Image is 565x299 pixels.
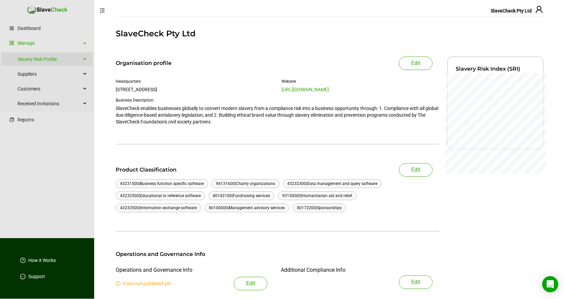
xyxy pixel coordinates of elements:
span: message [20,274,26,279]
span: Edit [411,59,420,67]
button: Edit [399,275,432,289]
span: Form not published yet [116,281,171,286]
span: Edit [411,166,420,174]
button: Edit [399,163,432,177]
a: [URL][DOMAIN_NAME] [281,87,329,92]
a: Slavery Risk Profile [17,52,81,66]
div: SlaveCheck Pty Ltd [116,28,543,40]
span: menu-fold [100,8,105,13]
div: 80172200 | Sponsorships [297,204,342,211]
button: Edit [234,277,267,290]
span: Received Invitations [17,97,81,110]
a: Manage [17,36,81,50]
div: [STREET_ADDRESS] [116,86,273,93]
div: Operations and Governance Info [116,250,432,258]
p: SlaveCheck enables businesses globally to convert modern slavery from a compliance risk into a bu... [116,105,439,125]
span: group [9,41,14,45]
span: Edit [411,278,420,286]
a: Dashboard [17,22,87,35]
span: Customers [17,82,81,96]
div: 94131600 | Charity organizations [216,180,275,187]
span: Edit [246,279,255,288]
span: user [535,5,543,13]
div: Organisation profile [116,59,172,67]
span: SlaveCheck Pty Ltd [491,8,532,13]
div: Headquarters: [116,78,273,85]
div: 43233500 | Information exchange software [120,204,197,211]
span: exclamation-circle [116,281,120,286]
button: Edit [399,57,432,70]
div: Open Intercom Messenger [542,276,558,292]
div: 43231500 | Business function specific software [120,180,204,187]
div: 93130000 | Humanitarian aid and relief [282,192,352,199]
div: Additional Compliance Info [281,266,345,274]
span: Suppliers [17,67,81,81]
div: Slavery Risk Index (SRI) [456,65,535,73]
div: Business Description: [116,97,439,104]
div: Operations and Governance Info [116,266,192,274]
div: 43232300 | Data management and query software [287,180,377,187]
a: How it Works [28,257,56,264]
div: Product Classification [116,166,201,174]
div: Website [281,78,439,85]
div: 43232500 | Educational or reference software [120,192,201,199]
span: question-circle [20,258,26,263]
div: 80142100 | Fundraising services [213,192,270,199]
a: Support [28,273,45,280]
a: Reports [17,113,87,126]
div: 80100000 | Management advisory services [209,204,285,211]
